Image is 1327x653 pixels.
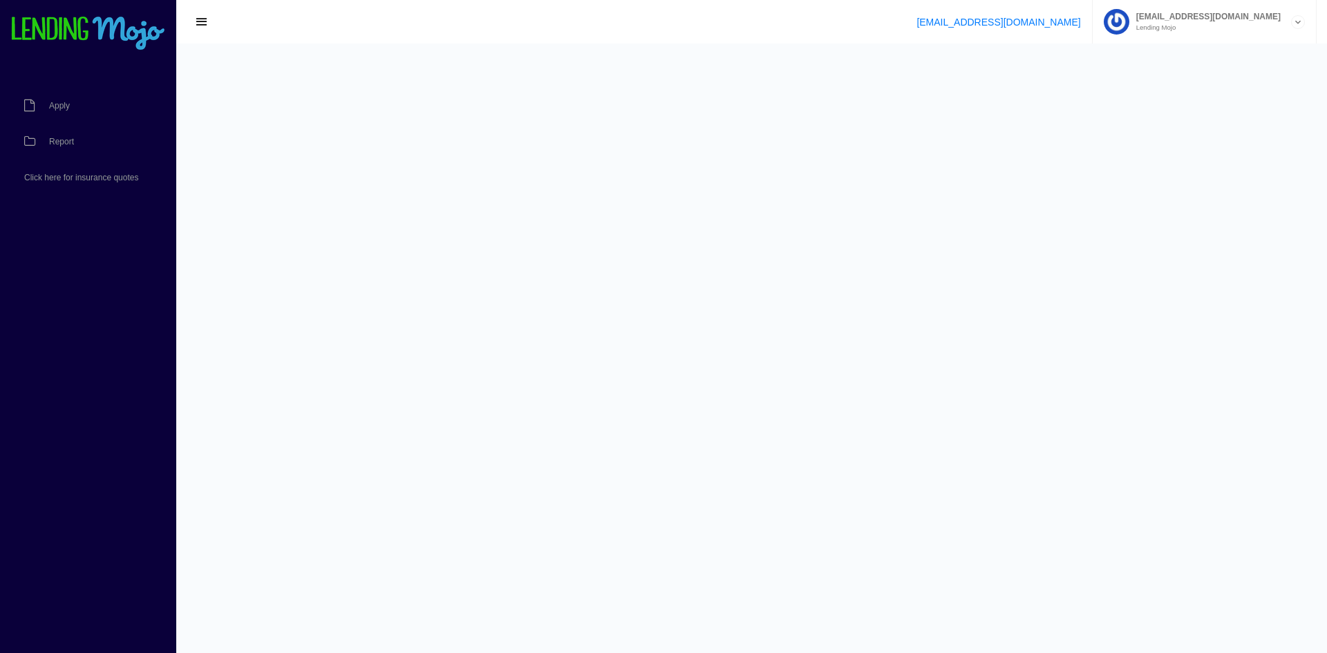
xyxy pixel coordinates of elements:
img: Profile image [1104,9,1129,35]
a: [EMAIL_ADDRESS][DOMAIN_NAME] [916,17,1080,28]
span: Apply [49,102,70,110]
img: logo-small.png [10,17,166,51]
span: Report [49,138,74,146]
span: Click here for insurance quotes [24,173,138,182]
small: Lending Mojo [1129,24,1281,31]
span: [EMAIL_ADDRESS][DOMAIN_NAME] [1129,12,1281,21]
